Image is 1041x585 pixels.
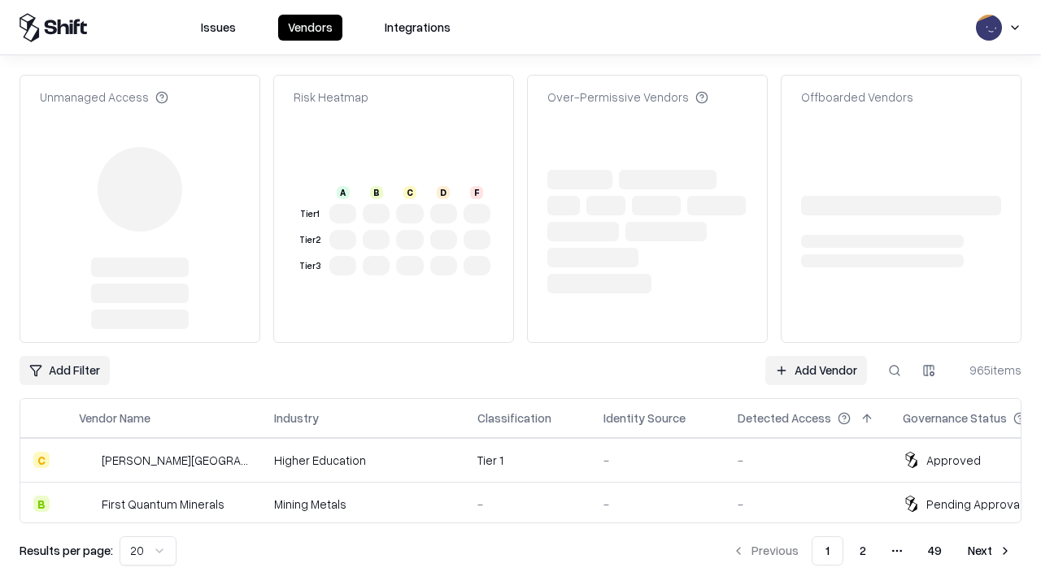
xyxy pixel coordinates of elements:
[801,89,913,106] div: Offboarded Vendors
[20,356,110,385] button: Add Filter
[370,186,383,199] div: B
[297,207,323,221] div: Tier 1
[278,15,342,41] button: Vendors
[102,452,248,469] div: [PERSON_NAME][GEOGRAPHIC_DATA]
[603,452,712,469] div: -
[926,496,1022,513] div: Pending Approval
[738,496,877,513] div: -
[738,409,831,427] div: Detected Access
[926,452,981,469] div: Approved
[477,496,577,513] div: -
[79,496,95,512] img: First Quantum Minerals
[33,496,50,512] div: B
[477,452,577,469] div: Tier 1
[33,452,50,468] div: C
[102,496,224,513] div: First Quantum Minerals
[437,186,450,199] div: D
[958,536,1021,565] button: Next
[297,233,323,247] div: Tier 2
[40,89,168,106] div: Unmanaged Access
[903,409,1007,427] div: Governance Status
[274,452,451,469] div: Higher Education
[738,452,877,469] div: -
[603,496,712,513] div: -
[722,536,1021,565] nav: pagination
[915,536,955,565] button: 49
[294,89,368,106] div: Risk Heatmap
[470,186,483,199] div: F
[20,542,113,559] p: Results per page:
[297,259,323,273] div: Tier 3
[603,409,686,427] div: Identity Source
[274,496,451,513] div: Mining Metals
[956,362,1021,379] div: 965 items
[403,186,416,199] div: C
[812,536,843,565] button: 1
[765,356,867,385] a: Add Vendor
[847,536,879,565] button: 2
[79,452,95,468] img: Reichman University
[274,409,319,427] div: Industry
[191,15,246,41] button: Issues
[375,15,460,41] button: Integrations
[337,186,350,199] div: A
[477,409,551,427] div: Classification
[79,409,150,427] div: Vendor Name
[547,89,708,106] div: Over-Permissive Vendors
